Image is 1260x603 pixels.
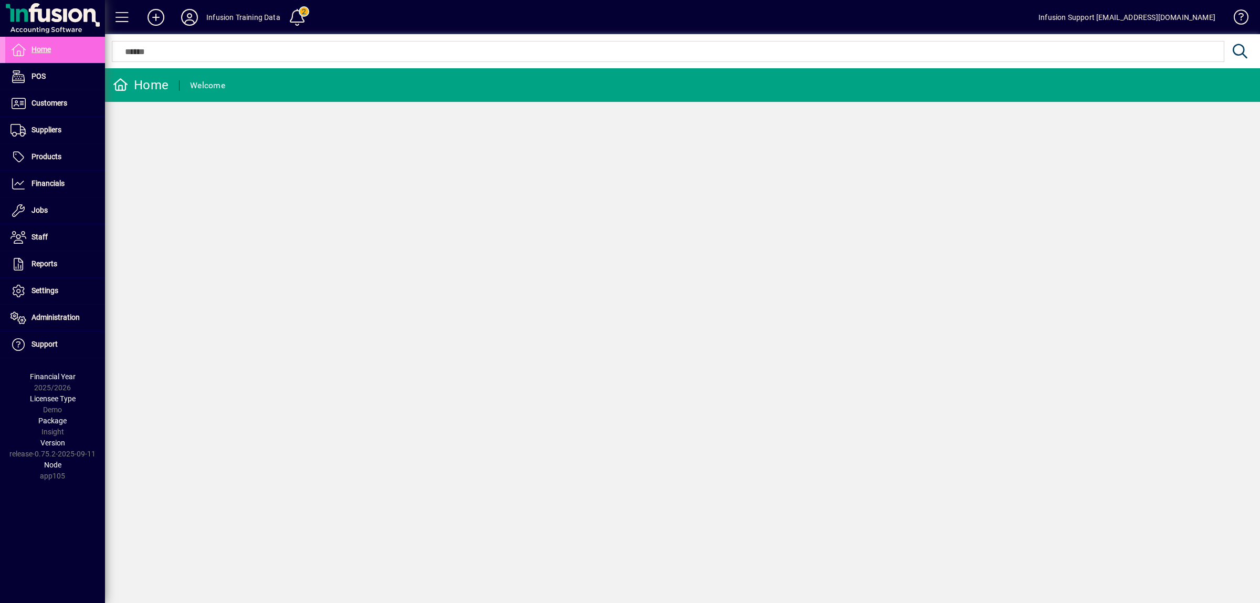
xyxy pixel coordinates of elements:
[31,286,58,295] span: Settings
[31,259,57,268] span: Reports
[31,340,58,348] span: Support
[5,197,105,224] a: Jobs
[30,372,76,381] span: Financial Year
[5,251,105,277] a: Reports
[1226,2,1247,36] a: Knowledge Base
[31,45,51,54] span: Home
[31,179,65,188] span: Financials
[44,461,61,469] span: Node
[206,9,280,26] div: Infusion Training Data
[5,64,105,90] a: POS
[113,77,169,93] div: Home
[5,90,105,117] a: Customers
[5,331,105,358] a: Support
[5,117,105,143] a: Suppliers
[5,278,105,304] a: Settings
[40,439,65,447] span: Version
[30,394,76,403] span: Licensee Type
[5,224,105,251] a: Staff
[31,233,48,241] span: Staff
[38,417,67,425] span: Package
[5,144,105,170] a: Products
[31,206,48,214] span: Jobs
[31,152,61,161] span: Products
[31,99,67,107] span: Customers
[31,313,80,321] span: Administration
[173,8,206,27] button: Profile
[5,305,105,331] a: Administration
[31,72,46,80] span: POS
[1038,9,1215,26] div: Infusion Support [EMAIL_ADDRESS][DOMAIN_NAME]
[31,126,61,134] span: Suppliers
[139,8,173,27] button: Add
[5,171,105,197] a: Financials
[190,77,225,94] div: Welcome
